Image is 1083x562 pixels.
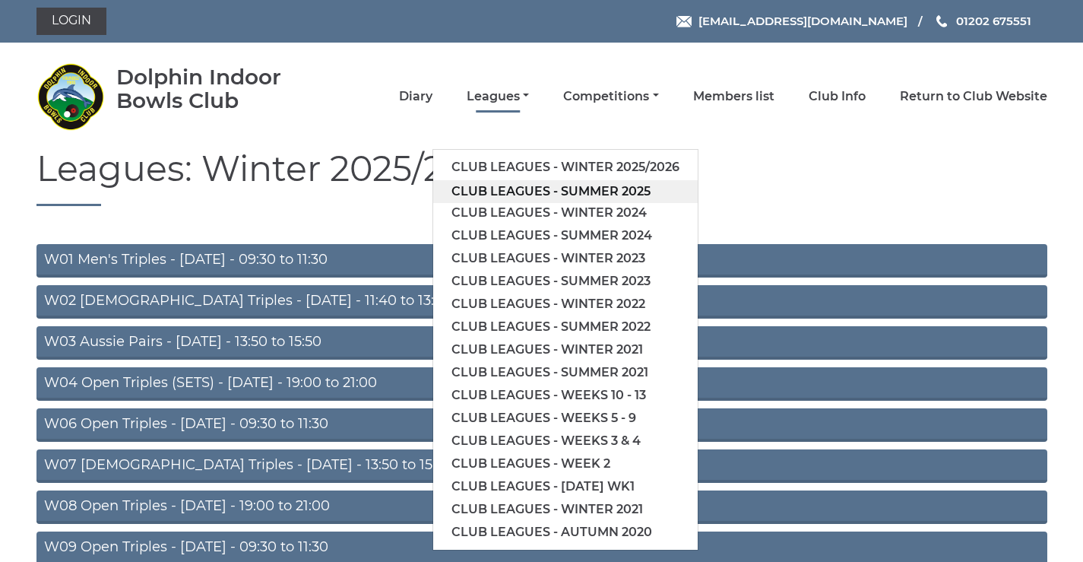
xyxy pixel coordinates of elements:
a: Club leagues - Weeks 10 - 13 [433,384,698,407]
a: Club leagues - Summer 2024 [433,224,698,247]
img: Dolphin Indoor Bowls Club [36,62,105,131]
span: 01202 675551 [956,14,1031,28]
a: Club leagues - Winter 2021 [433,338,698,361]
a: Club leagues - Summer 2021 [433,361,698,384]
a: Club leagues - Weeks 3 & 4 [433,430,698,452]
a: Club leagues - [DATE] wk1 [433,475,698,498]
a: W07 [DEMOGRAPHIC_DATA] Triples - [DATE] - 13:50 to 15:50 [36,449,1047,483]
a: W04 Open Triples (SETS) - [DATE] - 19:00 to 21:00 [36,367,1047,401]
a: W02 [DEMOGRAPHIC_DATA] Triples - [DATE] - 11:40 to 13:40 [36,285,1047,319]
a: Leagues [467,88,529,105]
a: Login [36,8,106,35]
img: Phone us [936,15,947,27]
span: [EMAIL_ADDRESS][DOMAIN_NAME] [698,14,907,28]
ul: Leagues [432,149,698,551]
a: W01 Men's Triples - [DATE] - 09:30 to 11:30 [36,244,1047,278]
a: Phone us 01202 675551 [934,12,1031,30]
a: Club leagues - Summer 2022 [433,316,698,338]
a: Return to Club Website [900,88,1047,105]
h1: Leagues: Winter 2025/2026 [36,150,1047,206]
a: Diary [399,88,432,105]
a: Club leagues - Winter 2023 [433,247,698,270]
a: Club leagues - Summer 2023 [433,270,698,293]
img: Email [676,16,692,27]
a: Club leagues - Weeks 5 - 9 [433,407,698,430]
a: Competitions [563,88,658,105]
div: Dolphin Indoor Bowls Club [116,65,325,113]
a: W08 Open Triples - [DATE] - 19:00 to 21:00 [36,491,1047,524]
a: Club leagues - Week 2 [433,452,698,475]
a: Club leagues - Winter 2025/2026 [433,156,698,179]
a: Members list [693,88,774,105]
a: Club leagues - Winter 2024 [433,202,698,224]
a: Email [EMAIL_ADDRESS][DOMAIN_NAME] [676,12,907,30]
a: Club Info [809,88,866,105]
a: W03 Aussie Pairs - [DATE] - 13:50 to 15:50 [36,326,1047,360]
a: Club leagues - Winter 2022 [433,293,698,316]
a: Club leagues - Winter 2021 [433,498,698,521]
a: W06 Open Triples - [DATE] - 09:30 to 11:30 [36,408,1047,442]
a: Club leagues - Autumn 2020 [433,521,698,544]
a: Club leagues - Summer 2025 [433,180,698,203]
